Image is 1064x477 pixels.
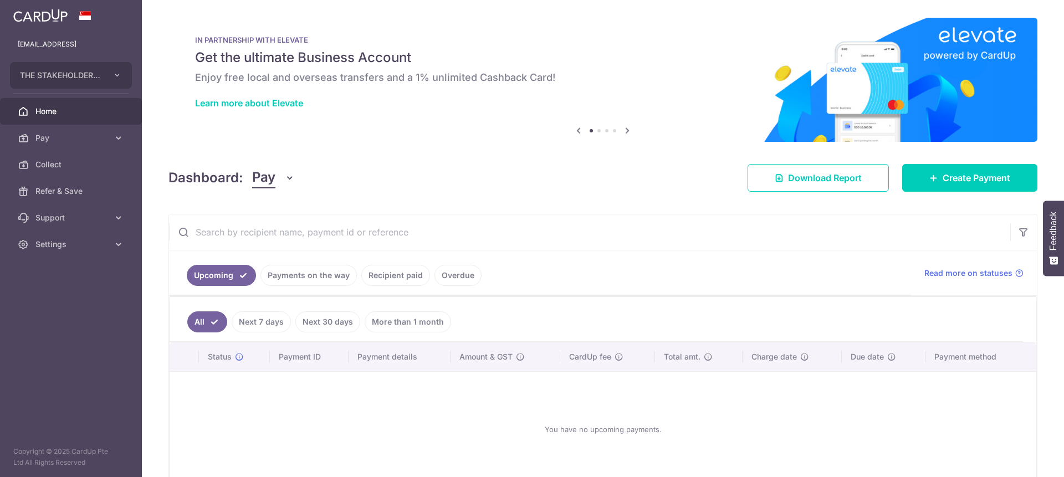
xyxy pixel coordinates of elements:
[35,106,109,117] span: Home
[35,132,109,143] span: Pay
[851,351,884,362] span: Due date
[35,239,109,250] span: Settings
[569,351,611,362] span: CardUp fee
[168,18,1037,142] img: Renovation banner
[748,164,889,192] a: Download Report
[195,35,1011,44] p: IN PARTNERSHIP WITH ELEVATE
[10,62,132,89] button: THE STAKEHOLDER COMPANY PTE. LTD.
[943,171,1010,184] span: Create Payment
[252,167,275,188] span: Pay
[751,351,797,362] span: Charge date
[169,214,1010,250] input: Search by recipient name, payment id or reference
[195,71,1011,84] h6: Enjoy free local and overseas transfers and a 1% unlimited Cashback Card!
[349,342,451,371] th: Payment details
[1048,212,1058,250] span: Feedback
[295,311,360,332] a: Next 30 days
[195,98,303,109] a: Learn more about Elevate
[260,265,357,286] a: Payments on the way
[902,164,1037,192] a: Create Payment
[187,311,227,332] a: All
[208,351,232,362] span: Status
[168,168,243,188] h4: Dashboard:
[35,186,109,197] span: Refer & Save
[925,342,1036,371] th: Payment method
[924,268,1024,279] a: Read more on statuses
[365,311,451,332] a: More than 1 month
[459,351,513,362] span: Amount & GST
[195,49,1011,66] h5: Get the ultimate Business Account
[1043,201,1064,276] button: Feedback - Show survey
[924,268,1012,279] span: Read more on statuses
[252,167,295,188] button: Pay
[361,265,430,286] a: Recipient paid
[788,171,862,184] span: Download Report
[270,342,349,371] th: Payment ID
[434,265,482,286] a: Overdue
[35,212,109,223] span: Support
[13,9,68,22] img: CardUp
[664,351,700,362] span: Total amt.
[18,39,124,50] p: [EMAIL_ADDRESS]
[232,311,291,332] a: Next 7 days
[187,265,256,286] a: Upcoming
[20,70,102,81] span: THE STAKEHOLDER COMPANY PTE. LTD.
[35,159,109,170] span: Collect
